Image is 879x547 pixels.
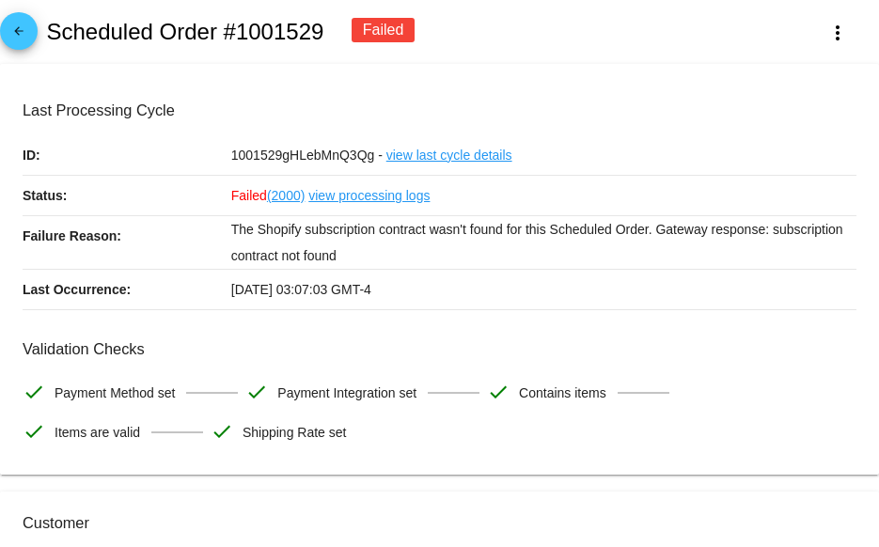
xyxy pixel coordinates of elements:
p: ID: [23,135,231,175]
a: (2000) [267,176,305,215]
span: Items are valid [55,413,140,452]
h3: Customer [23,514,856,532]
mat-icon: check [23,381,45,403]
mat-icon: check [487,381,510,403]
mat-icon: check [211,420,233,443]
mat-icon: check [23,420,45,443]
mat-icon: arrow_back [8,24,30,47]
p: Status: [23,176,231,215]
span: 1001529gHLebMnQ3Qg - [231,148,383,163]
h3: Last Processing Cycle [23,102,856,119]
mat-icon: more_vert [826,22,849,44]
span: [DATE] 03:07:03 GMT-4 [231,282,371,297]
span: Shipping Rate set [243,413,347,452]
p: Failure Reason: [23,216,231,256]
span: Payment Method set [55,373,175,413]
p: Last Occurrence: [23,270,231,309]
a: view last cycle details [386,135,512,175]
h2: Scheduled Order #1001529 [46,19,323,45]
span: Failed [231,188,306,203]
div: Failed [352,18,416,42]
h3: Validation Checks [23,340,856,358]
p: The Shopify subscription contract wasn't found for this Scheduled Order. Gateway response: subscr... [231,216,856,269]
span: Contains items [519,373,606,413]
a: view processing logs [308,176,430,215]
span: Payment Integration set [277,373,416,413]
mat-icon: check [245,381,268,403]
